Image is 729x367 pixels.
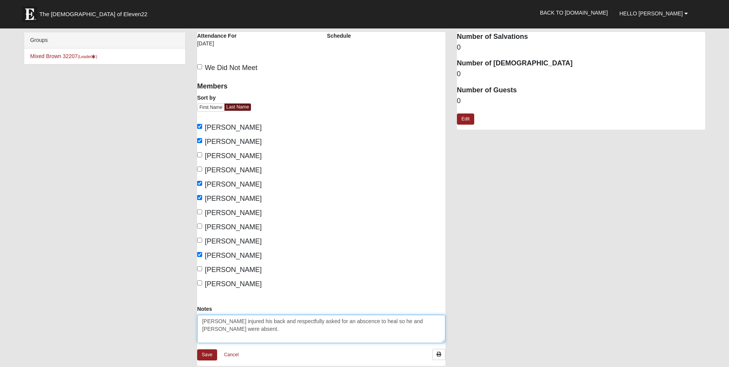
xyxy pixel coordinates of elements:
[197,152,202,157] input: [PERSON_NAME]
[197,138,202,143] input: [PERSON_NAME]
[205,152,262,160] span: [PERSON_NAME]
[614,4,694,23] a: Hello [PERSON_NAME]
[197,82,316,91] h4: Members
[78,54,97,59] small: (Leader )
[197,266,202,271] input: [PERSON_NAME]
[30,53,97,59] a: Mixed Brown 32207(Leader)
[224,103,251,111] a: Last Name
[619,10,683,17] span: Hello [PERSON_NAME]
[205,64,257,72] span: We Did Not Meet
[197,252,202,257] input: [PERSON_NAME]
[197,40,251,53] div: [DATE]
[432,349,445,360] a: Print Attendance Roster
[205,195,262,202] span: [PERSON_NAME]
[457,85,705,95] dt: Number of Guests
[205,209,262,217] span: [PERSON_NAME]
[18,3,172,22] a: The [DEMOGRAPHIC_DATA] of Eleven22
[197,167,202,172] input: [PERSON_NAME]
[197,209,202,214] input: [PERSON_NAME]
[205,180,262,188] span: [PERSON_NAME]
[197,32,237,40] label: Attendance For
[197,224,202,229] input: [PERSON_NAME]
[457,32,705,42] dt: Number of Salvations
[205,138,262,145] span: [PERSON_NAME]
[457,69,705,79] dd: 0
[197,349,217,360] a: Save
[205,252,262,259] span: [PERSON_NAME]
[39,10,147,18] span: The [DEMOGRAPHIC_DATA] of Eleven22
[197,103,225,112] a: First Name
[197,280,202,285] input: [PERSON_NAME]
[457,96,705,106] dd: 0
[197,195,202,200] input: [PERSON_NAME]
[197,94,216,102] label: Sort by
[534,3,614,22] a: Back to [DOMAIN_NAME]
[205,266,262,274] span: [PERSON_NAME]
[205,166,262,174] span: [PERSON_NAME]
[24,32,185,48] div: Groups
[205,123,262,131] span: [PERSON_NAME]
[457,43,705,53] dd: 0
[205,280,262,288] span: [PERSON_NAME]
[22,7,37,22] img: Eleven22 logo
[197,181,202,186] input: [PERSON_NAME]
[205,223,262,231] span: [PERSON_NAME]
[197,305,212,313] label: Notes
[205,237,262,245] span: [PERSON_NAME]
[327,32,351,40] label: Schedule
[457,113,474,125] a: Edit
[197,238,202,243] input: [PERSON_NAME]
[457,58,705,68] dt: Number of [DEMOGRAPHIC_DATA]
[219,349,244,361] a: Cancel
[197,124,202,129] input: [PERSON_NAME]
[197,64,202,69] input: We Did Not Meet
